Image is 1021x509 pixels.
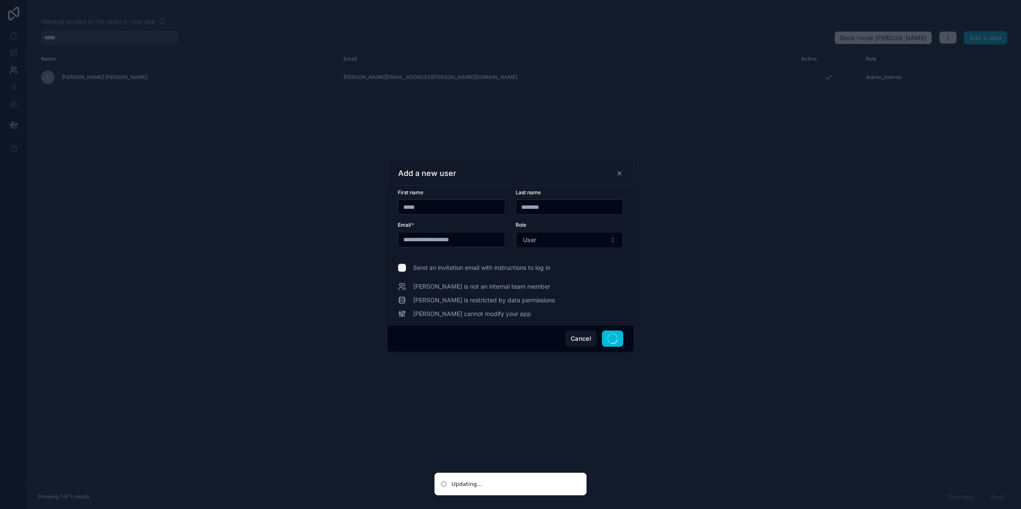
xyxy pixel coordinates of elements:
span: [PERSON_NAME] cannot modify your app [413,310,531,318]
span: Last name [516,189,541,196]
button: Cancel [565,331,597,347]
span: [PERSON_NAME] is restricted by data permissions [413,296,555,304]
input: Send an invitation email with instructions to log in [398,263,406,272]
span: Send an invitation email with instructions to log in [413,263,550,272]
span: User [523,236,536,244]
span: First name [398,189,423,196]
span: Email [398,222,411,228]
span: Role [516,222,526,228]
button: Select Button [516,232,623,248]
div: Updating... [452,480,482,489]
span: [PERSON_NAME] is not an internal team member [413,282,550,291]
h3: Add a new user [398,168,456,178]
